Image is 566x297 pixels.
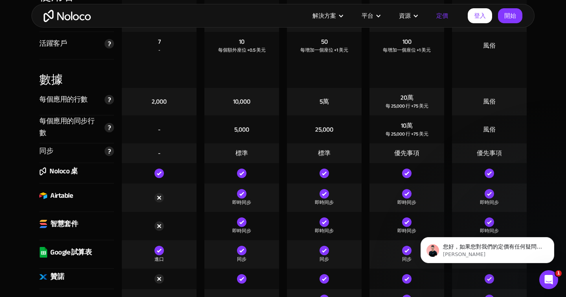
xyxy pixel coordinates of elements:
[158,147,160,159] font: -
[504,10,516,21] font: 開始
[386,130,428,138] font: 每 25,000 行 +75 美元
[402,255,412,264] font: 同步
[399,10,411,21] font: 資源
[218,46,266,54] font: 每個額外座位 +0.5 美元
[480,198,499,207] font: 即時同步
[394,147,419,159] font: 優先事項
[39,145,53,158] font: 同步
[397,198,416,207] font: 即時同步
[401,92,413,104] font: 20萬
[468,8,492,23] a: 登入
[312,10,336,21] font: 解決方案
[383,46,431,54] font: 每增加一個座位 +1 美元
[152,96,167,108] font: 2,000
[386,102,428,110] font: 每 25,000 行 +75 美元
[401,120,413,132] font: 10萬
[235,147,248,159] font: 標準
[237,255,246,264] font: 同步
[352,11,389,21] div: 平台
[232,226,251,235] font: 即時同步
[44,10,91,22] a: 家
[39,69,62,91] font: 數據
[474,10,486,21] font: 登入
[321,36,328,48] font: 50
[50,270,64,283] font: 贊諾
[362,10,373,21] font: 平台
[409,221,566,276] iframe: 對講機通知訊息
[39,37,67,50] font: 活躍客戶
[158,36,161,48] font: 7
[233,96,250,108] font: 10,000
[389,11,426,21] div: 資源
[154,255,164,264] font: 進口
[315,198,334,207] font: 即時同步
[320,255,329,264] font: 同步
[402,36,412,48] font: 100
[50,189,73,202] font: Airtable
[303,11,352,21] div: 解決方案
[158,46,160,54] font: -
[239,36,244,48] font: 10
[426,11,458,21] a: 定價
[315,124,333,136] font: 25,000
[477,147,502,159] font: 優先事項
[158,124,160,136] font: -
[50,165,77,178] font: Noloco 桌
[498,8,522,23] a: 開始
[320,96,329,108] font: 5萬
[39,93,88,106] font: 每個應用的行數
[436,10,448,21] font: 定價
[300,46,348,54] font: 每增加一個座位 +1 美元
[232,198,251,207] font: 即時同步
[50,217,78,230] font: 智慧套件
[483,40,496,52] font: 風俗
[50,246,92,259] font: Google 試算表
[483,96,496,108] font: 風俗
[539,270,558,289] iframe: 對講機即時聊天
[557,271,560,276] font: 1
[318,147,331,159] font: 標準
[397,226,416,235] font: 即時同步
[315,226,334,235] font: 即時同步
[39,115,94,139] font: 每個應用的同步行數
[234,124,249,136] font: 5,000
[483,124,496,136] font: 風俗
